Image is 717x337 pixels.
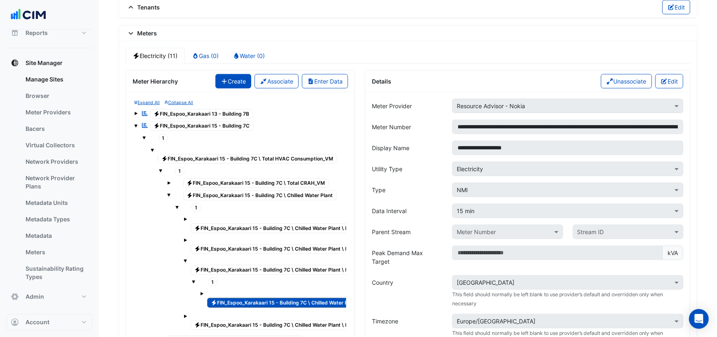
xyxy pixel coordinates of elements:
[141,110,149,117] fa-icon: Reportable
[183,179,329,188] span: FIN_Espoo_Karakaari 15 - Building 7C \ Total CRAH_VM
[10,7,47,23] img: Company Logo
[26,318,49,326] span: Account
[372,162,402,176] label: Utility Type
[183,191,337,200] span: FIN_Espoo_Karakaari 15 - Building 7C \ Chilled Water Plant
[134,100,160,105] small: Expand All
[19,121,92,137] a: Bacers
[689,309,709,329] div: Open Intercom Messenger
[19,244,92,260] a: Meters
[372,141,409,155] label: Display Name
[154,123,160,129] fa-icon: Electricity
[159,134,168,143] span: 1
[192,203,201,212] span: 1
[19,228,92,244] a: Metadata
[215,74,252,88] button: Create
[191,244,459,254] span: FIN_Espoo_Karakaari 15 - Building 7C \ Chilled Water Plant \ RKC601_HVAC_RM \ RKC601_VJK402aux_RM
[11,29,19,37] app-icon: Reports
[19,71,92,88] a: Manage Sites
[26,29,48,37] span: Reports
[568,225,688,239] div: Please select Meter Number first
[372,246,442,269] label: Peak Demand Max Target
[372,120,411,134] label: Meter Number
[19,153,92,170] a: Network Providers
[452,291,663,306] small: This field should normally be left blank to use provider’s default and overridden only when neces...
[194,267,201,273] fa-icon: Electricity
[7,314,92,330] button: Account
[372,183,385,197] label: Type
[302,74,348,88] button: Enter Data
[19,260,92,285] a: Sustainability Rating Types
[185,48,226,64] a: Gas (0)
[175,167,185,176] span: 1
[150,109,253,119] span: FIN_Espoo_Karakaari 13 - Building 7B
[372,275,393,290] label: Country
[150,121,254,131] span: FIN_Espoo_Karakaari 15 - Building 7C
[7,55,92,71] button: Site Manager
[161,156,168,162] fa-icon: Electricity
[208,277,218,287] span: 1
[19,137,92,153] a: Virtual Collectors
[211,300,217,306] fa-icon: Electricity
[26,59,63,67] span: Site Manager
[19,104,92,121] a: Meter Providers
[134,99,160,106] button: Expand All
[207,298,509,308] span: FIN_Espoo_Karakaari 15 - Building 7C \ Chilled Water Plant \ HVAC_Chiller403VJK01_VM \ HVAC_Chill...
[372,77,391,86] div: Details
[154,111,160,117] fa-icon: Electricity
[165,99,193,106] button: Collapse All
[372,314,398,328] label: Timezone
[19,211,92,228] a: Metadata Types
[7,71,92,288] div: Site Manager
[191,265,416,275] span: FIN_Espoo_Karakaari 15 - Building 7C \ Chilled Water Plant \ HVAC_Chiller403VJK01_VM
[19,88,92,104] a: Browser
[662,246,683,260] span: kVA
[191,223,459,233] span: FIN_Espoo_Karakaari 15 - Building 7C \ Chilled Water Plant \ RKC601_HVAC_RM \ RKC601_VJK401aux_RM
[19,195,92,211] a: Metadata Units
[133,77,178,86] div: Meter Hierarchy
[26,293,44,301] span: Admin
[372,99,412,113] label: Meter Provider
[194,225,201,231] fa-icon: Electricity
[187,180,193,186] fa-icon: Electricity
[255,74,299,88] button: Associate
[11,59,19,67] app-icon: Site Manager
[187,192,193,198] fa-icon: Electricity
[601,74,652,88] button: Unassociate
[11,293,19,301] app-icon: Admin
[126,3,160,12] span: Tenants
[165,100,193,105] small: Collapse All
[194,246,201,252] fa-icon: Electricity
[372,225,411,239] label: Parent Stream
[194,322,201,328] fa-icon: Electricity
[126,48,185,64] a: Electricity (11)
[126,29,157,37] span: Meters
[372,204,406,218] label: Data Interval
[141,122,149,129] fa-icon: Reportable
[7,288,92,305] button: Admin
[19,170,92,195] a: Network Provider Plans
[158,154,337,164] span: FIN_Espoo_Karakaari 15 - Building 7C \ Total HVAC Consumption_VM
[191,321,417,330] span: FIN_Espoo_Karakaari 15 - Building 7C \ Chilled Water Plant \ HVAC_Chiller403VJK02_VM
[226,48,272,64] a: Water (0)
[7,25,92,41] button: Reports
[655,74,684,88] button: Edit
